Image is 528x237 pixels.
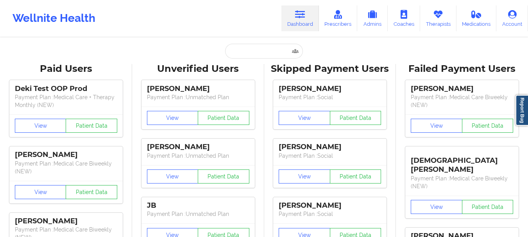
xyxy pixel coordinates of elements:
[147,143,249,151] div: [PERSON_NAME]
[462,119,514,133] button: Patient Data
[15,160,117,175] p: Payment Plan : Medical Care Biweekly (NEW)
[198,169,249,184] button: Patient Data
[279,111,330,125] button: View
[147,111,199,125] button: View
[15,185,66,199] button: View
[147,93,249,101] p: Payment Plan : Unmatched Plan
[411,84,513,93] div: [PERSON_NAME]
[462,200,514,214] button: Patient Data
[411,200,462,214] button: View
[279,152,381,160] p: Payment Plan : Social
[281,5,319,31] a: Dashboard
[15,119,66,133] button: View
[147,84,249,93] div: [PERSON_NAME]
[147,169,199,184] button: View
[279,210,381,218] p: Payment Plan : Social
[411,93,513,109] p: Payment Plan : Medical Care Biweekly (NEW)
[330,111,381,125] button: Patient Data
[279,84,381,93] div: [PERSON_NAME]
[138,63,259,75] div: Unverified Users
[198,111,249,125] button: Patient Data
[357,5,388,31] a: Admins
[411,175,513,190] p: Payment Plan : Medical Care Biweekly (NEW)
[147,201,249,210] div: JB
[279,93,381,101] p: Payment Plan : Social
[456,5,497,31] a: Medications
[411,150,513,174] div: [DEMOGRAPHIC_DATA][PERSON_NAME]
[15,93,117,109] p: Payment Plan : Medical Care + Therapy Monthly (NEW)
[319,5,358,31] a: Prescribers
[330,169,381,184] button: Patient Data
[147,152,249,160] p: Payment Plan : Unmatched Plan
[411,119,462,133] button: View
[279,201,381,210] div: [PERSON_NAME]
[5,63,127,75] div: Paid Users
[15,84,117,93] div: Deki Test OOP Prod
[147,210,249,218] p: Payment Plan : Unmatched Plan
[15,217,117,226] div: [PERSON_NAME]
[66,185,117,199] button: Patient Data
[15,150,117,159] div: [PERSON_NAME]
[388,5,420,31] a: Coaches
[515,95,528,126] a: Report Bug
[66,119,117,133] button: Patient Data
[401,63,523,75] div: Failed Payment Users
[279,169,330,184] button: View
[420,5,456,31] a: Therapists
[270,63,391,75] div: Skipped Payment Users
[496,5,528,31] a: Account
[279,143,381,151] div: [PERSON_NAME]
